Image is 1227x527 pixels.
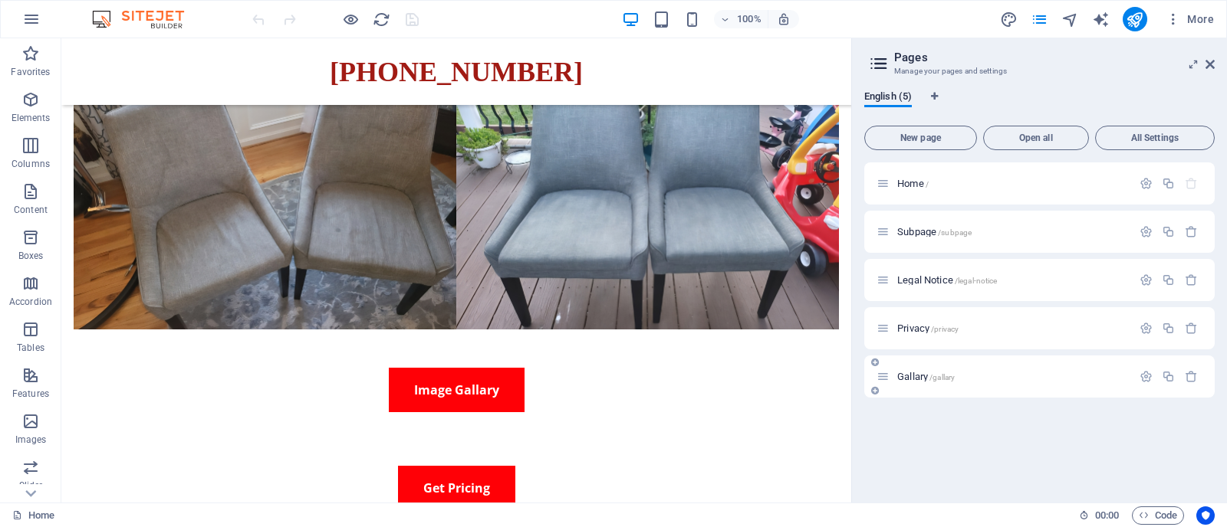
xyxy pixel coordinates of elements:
[897,322,959,334] span: Click to open page
[894,51,1215,64] h2: Pages
[897,226,972,237] span: Click to open page
[893,178,1132,188] div: Home/
[1106,509,1108,521] span: :
[1095,126,1215,150] button: All Settings
[1140,225,1153,238] div: Settings
[1140,177,1153,190] div: Settings
[1095,506,1119,525] span: 00 00
[1166,11,1214,27] span: More
[1139,506,1177,525] span: Code
[864,126,977,150] button: New page
[897,274,997,286] span: Click to open page
[864,90,1215,119] div: Language Tabs
[929,373,955,381] span: /gallary
[12,506,54,525] a: Click to cancel selection. Double-click to open Pages
[1102,133,1208,142] span: All Settings
[777,12,791,26] i: On resize automatically adjust zoom level to fit chosen device.
[1162,225,1175,238] div: Duplicate
[1079,506,1120,525] h6: Session time
[1140,322,1153,335] div: Settings
[1196,506,1215,525] button: Usercentrics
[12,158,50,170] p: Columns
[1162,273,1175,286] div: Duplicate
[1123,7,1147,31] button: publish
[931,325,959,333] span: /privacy
[1162,370,1175,383] div: Duplicate
[1140,370,1153,383] div: Settings
[9,296,52,308] p: Accordion
[1000,11,1018,28] i: Design (Ctrl+Alt+Y)
[1126,11,1143,28] i: Publish
[15,434,47,446] p: Images
[1031,11,1048,28] i: Pages (Ctrl+Alt+S)
[12,112,51,124] p: Elements
[19,480,43,492] p: Slider
[893,323,1132,333] div: Privacy/privacy
[1160,7,1220,31] button: More
[983,126,1089,150] button: Open all
[893,227,1132,237] div: Subpage/subpage
[1185,322,1198,335] div: Remove
[88,10,203,28] img: Editor Logo
[1185,225,1198,238] div: Remove
[893,275,1132,285] div: Legal Notice/legal-notice
[990,133,1082,142] span: Open all
[12,388,49,400] p: Features
[11,66,50,78] p: Favorites
[1185,177,1198,190] div: The startpage cannot be deleted
[864,87,912,109] span: English (5)
[897,371,955,382] span: Click to open page
[341,10,360,28] button: Click here to leave preview mode and continue editing
[897,178,929,189] span: Click to open page
[1140,273,1153,286] div: Settings
[1185,370,1198,383] div: Remove
[737,10,762,28] h6: 100%
[926,180,929,188] span: /
[938,228,972,237] span: /subpage
[1162,177,1175,190] div: Duplicate
[373,11,390,28] i: Reload page
[17,342,44,354] p: Tables
[1061,10,1080,28] button: navigator
[1031,10,1049,28] button: pages
[871,133,970,142] span: New page
[1092,10,1110,28] button: text_generator
[714,10,768,28] button: 100%
[893,372,1132,381] div: Gallary/gallary
[372,10,390,28] button: reload
[18,250,44,262] p: Boxes
[1000,10,1018,28] button: design
[1162,322,1175,335] div: Duplicate
[955,277,998,285] span: /legal-notice
[14,204,48,216] p: Content
[894,64,1184,78] h3: Manage your pages and settings
[1132,506,1184,525] button: Code
[1185,273,1198,286] div: Remove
